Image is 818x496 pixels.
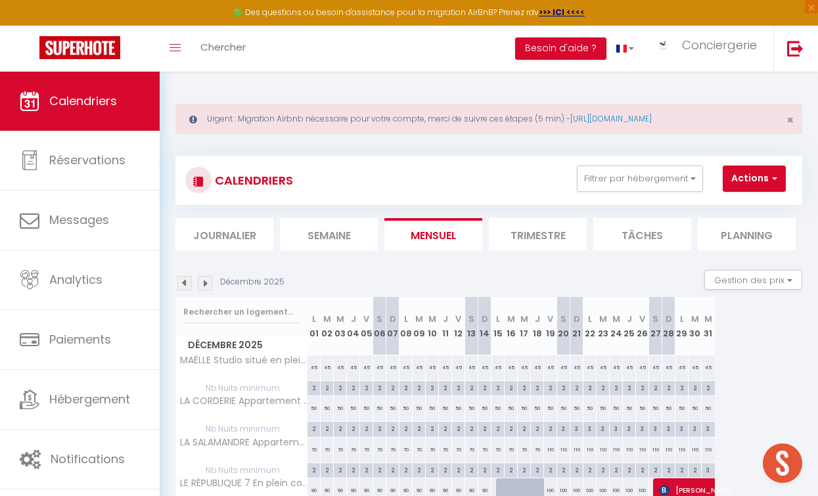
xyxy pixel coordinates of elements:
[307,381,320,394] div: 2
[547,313,553,325] abbr: V
[439,422,451,434] div: 2
[347,297,360,355] th: 04
[636,297,649,355] th: 26
[610,396,623,420] div: 50
[465,422,478,434] div: 2
[183,300,300,324] input: Rechercher un logement...
[597,381,609,394] div: 2
[491,297,505,355] th: 15
[465,396,478,420] div: 50
[178,396,309,406] span: LA CORDERIE Appartement sur le Quai aux Vivres
[702,381,715,394] div: 2
[518,438,531,462] div: 70
[702,422,715,434] div: 3
[351,313,356,325] abbr: J
[439,396,452,420] div: 50
[649,438,662,462] div: 110
[413,463,425,476] div: 2
[360,422,373,434] div: 2
[439,381,451,394] div: 2
[373,422,386,434] div: 2
[557,381,570,394] div: 2
[535,313,540,325] abbr: J
[583,438,597,462] div: 110
[426,297,439,355] th: 10
[426,422,438,434] div: 2
[478,422,491,434] div: 2
[583,396,597,420] div: 50
[698,218,796,250] li: Planning
[505,355,518,380] div: 45
[347,422,359,434] div: 2
[413,297,426,355] th: 09
[557,396,570,420] div: 50
[347,438,360,462] div: 70
[465,463,478,476] div: 2
[386,381,399,394] div: 2
[399,381,412,394] div: 2
[426,438,439,462] div: 70
[49,93,117,109] span: Calendriers
[544,355,557,380] div: 45
[570,113,652,124] a: [URL][DOMAIN_NAME]
[426,463,438,476] div: 2
[491,463,504,476] div: 2
[702,396,715,420] div: 50
[649,297,662,355] th: 27
[786,114,794,126] button: Close
[649,463,662,476] div: 2
[360,438,373,462] div: 70
[360,381,373,394] div: 2
[413,396,426,420] div: 50
[415,313,423,325] abbr: M
[544,438,557,462] div: 110
[496,313,500,325] abbr: L
[426,381,438,394] div: 2
[399,438,413,462] div: 70
[583,297,597,355] th: 22
[399,355,413,380] div: 45
[347,396,360,420] div: 50
[644,26,773,72] a: ... Conciergerie
[505,381,517,394] div: 2
[623,381,635,394] div: 2
[649,381,662,394] div: 2
[307,297,321,355] th: 01
[531,463,543,476] div: 2
[452,463,465,476] div: 2
[360,463,373,476] div: 2
[386,355,399,380] div: 45
[321,463,333,476] div: 2
[478,438,491,462] div: 70
[675,297,689,355] th: 29
[413,438,426,462] div: 70
[334,463,346,476] div: 2
[570,297,583,355] th: 21
[662,355,675,380] div: 45
[610,297,623,355] th: 24
[666,313,672,325] abbr: D
[360,355,373,380] div: 45
[49,391,130,407] span: Hébergement
[212,166,293,195] h3: CALENDRIERS
[649,355,662,380] div: 45
[560,313,566,325] abbr: S
[478,463,491,476] div: 2
[312,313,316,325] abbr: L
[452,297,465,355] th: 12
[386,297,399,355] th: 07
[334,422,346,434] div: 2
[682,37,757,53] span: Conciergerie
[307,463,320,476] div: 2
[452,381,465,394] div: 2
[321,381,333,394] div: 2
[539,7,585,18] a: >>> ICI <<<<
[570,422,583,434] div: 3
[426,396,439,420] div: 50
[723,166,786,192] button: Actions
[175,218,273,250] li: Journalier
[200,40,246,54] span: Chercher
[577,166,703,192] button: Filtrer par hébergement
[439,463,451,476] div: 2
[49,212,109,228] span: Messages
